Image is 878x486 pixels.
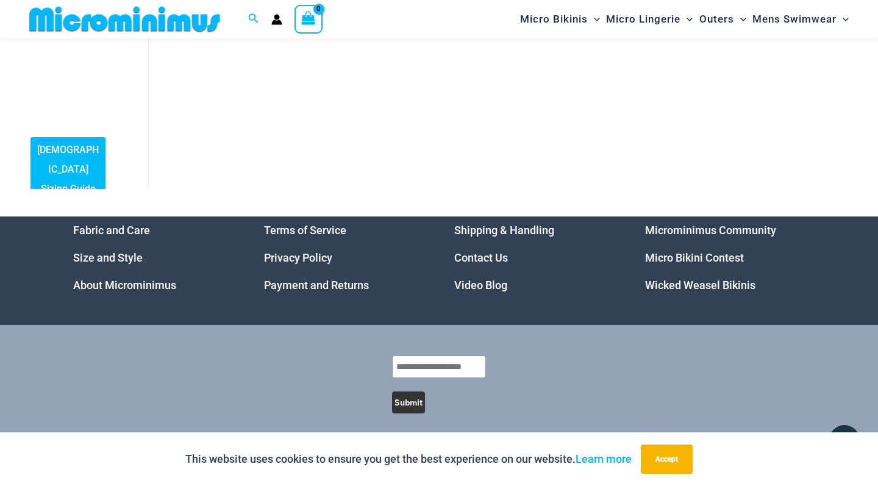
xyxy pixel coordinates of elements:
[73,216,234,299] aside: Footer Widget 1
[752,4,837,35] span: Mens Swimwear
[73,216,234,299] nav: Menu
[517,4,603,35] a: Micro BikinisMenu ToggleMenu Toggle
[515,2,854,37] nav: Site Navigation
[734,4,746,35] span: Menu Toggle
[264,224,346,237] a: Terms of Service
[680,4,693,35] span: Menu Toggle
[454,216,615,299] nav: Menu
[645,224,776,237] a: Microminimus Community
[454,251,508,264] a: Contact Us
[73,279,176,291] a: About Microminimus
[454,224,554,237] a: Shipping & Handling
[603,4,696,35] a: Micro LingerieMenu ToggleMenu Toggle
[645,216,805,299] aside: Footer Widget 4
[73,224,150,237] a: Fabric and Care
[294,5,323,33] a: View Shopping Cart, empty
[696,4,749,35] a: OutersMenu ToggleMenu Toggle
[645,251,744,264] a: Micro Bikini Contest
[392,391,425,413] button: Submit
[264,279,369,291] a: Payment and Returns
[641,445,693,474] button: Accept
[30,137,105,202] a: [DEMOGRAPHIC_DATA] Sizing Guide
[248,12,259,27] a: Search icon link
[520,4,588,35] span: Micro Bikinis
[588,4,600,35] span: Menu Toggle
[645,279,755,291] a: Wicked Weasel Bikinis
[24,5,225,33] img: MM SHOP LOGO FLAT
[749,4,852,35] a: Mens SwimwearMenu ToggleMenu Toggle
[606,4,680,35] span: Micro Lingerie
[264,251,332,264] a: Privacy Policy
[271,14,282,25] a: Account icon link
[645,216,805,299] nav: Menu
[264,216,424,299] nav: Menu
[454,279,507,291] a: Video Blog
[264,216,424,299] aside: Footer Widget 2
[454,216,615,299] aside: Footer Widget 3
[576,452,632,465] a: Learn more
[837,4,849,35] span: Menu Toggle
[699,4,734,35] span: Outers
[73,251,143,264] a: Size and Style
[185,450,632,468] p: This website uses cookies to ensure you get the best experience on our website.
